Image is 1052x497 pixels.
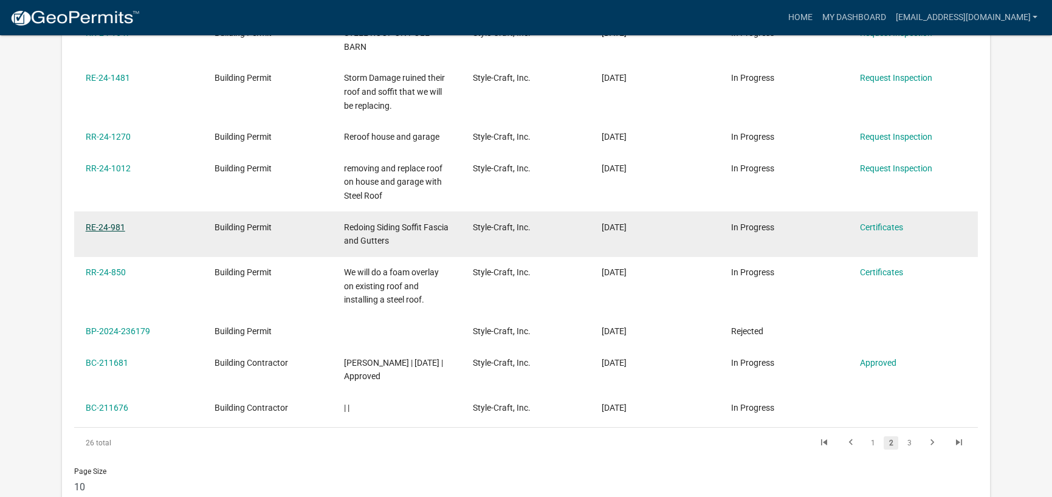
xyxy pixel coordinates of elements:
[947,436,970,450] a: go to last page
[473,403,531,413] span: Style-Craft, Inc.
[920,436,943,450] a: go to next page
[731,132,774,142] span: In Progress
[860,358,896,368] a: Approved
[882,433,900,453] li: page 2
[344,222,449,246] span: Redoing Siding Soffit Fascia and Gutters
[860,132,932,142] a: Request Inspection
[215,403,288,413] span: Building Contractor
[602,403,627,413] span: 01/15/2024
[473,358,531,368] span: Style-Craft, Inc.
[731,222,774,232] span: In Progress
[473,267,531,277] span: Style-Craft, Inc.
[215,267,272,277] span: Building Permit
[473,163,531,173] span: Style-Craft, Inc.
[884,436,898,450] a: 2
[215,358,288,368] span: Building Contractor
[602,73,627,83] span: 08/12/2024
[86,132,131,142] a: RR-24-1270
[860,267,903,277] a: Certificates
[215,73,272,83] span: Building Permit
[215,222,272,232] span: Building Permit
[473,73,531,83] span: Style-Craft, Inc.
[865,436,880,450] a: 1
[473,132,531,142] span: Style-Craft, Inc.
[602,163,627,173] span: 06/04/2024
[344,267,439,305] span: We will do a foam overlay on existing roof and installing a steel roof.
[344,163,442,201] span: removing and replace roof on house and garage with Steel Roof
[864,433,882,453] li: page 1
[602,132,627,142] span: 07/09/2024
[602,326,627,336] span: 03/22/2024
[783,6,817,29] a: Home
[890,6,1042,29] a: [EMAIL_ADDRESS][DOMAIN_NAME]
[860,163,932,173] a: Request Inspection
[344,73,445,111] span: Storm Damage ruined their roof and soffit that we will be replacing.
[602,358,627,368] span: 01/15/2024
[86,222,125,232] a: RE-24-981
[812,436,835,450] a: go to first page
[817,6,890,29] a: My Dashboard
[602,222,627,232] span: 05/31/2024
[731,403,774,413] span: In Progress
[900,433,918,453] li: page 3
[86,403,128,413] a: BC-211676
[839,436,862,450] a: go to previous page
[215,326,272,336] span: Building Permit
[215,132,272,142] span: Building Permit
[86,358,128,368] a: BC-211681
[74,428,253,458] div: 26 total
[731,267,774,277] span: In Progress
[86,73,130,83] a: RE-24-1481
[86,267,126,277] a: RR-24-850
[731,73,774,83] span: In Progress
[731,358,774,368] span: In Progress
[473,222,531,232] span: Style-Craft, Inc.
[215,163,272,173] span: Building Permit
[602,267,627,277] span: 05/15/2024
[902,436,916,450] a: 3
[473,326,531,336] span: Style-Craft, Inc.
[344,132,439,142] span: Reroof house and garage
[86,163,131,173] a: RR-24-1012
[344,358,443,382] span: Ryan Strong | 01/16/2024 | Approved
[86,326,150,336] a: BP-2024-236179
[731,326,763,336] span: Rejected
[731,163,774,173] span: In Progress
[860,222,903,232] a: Certificates
[860,73,932,83] a: Request Inspection
[344,403,349,413] span: | |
